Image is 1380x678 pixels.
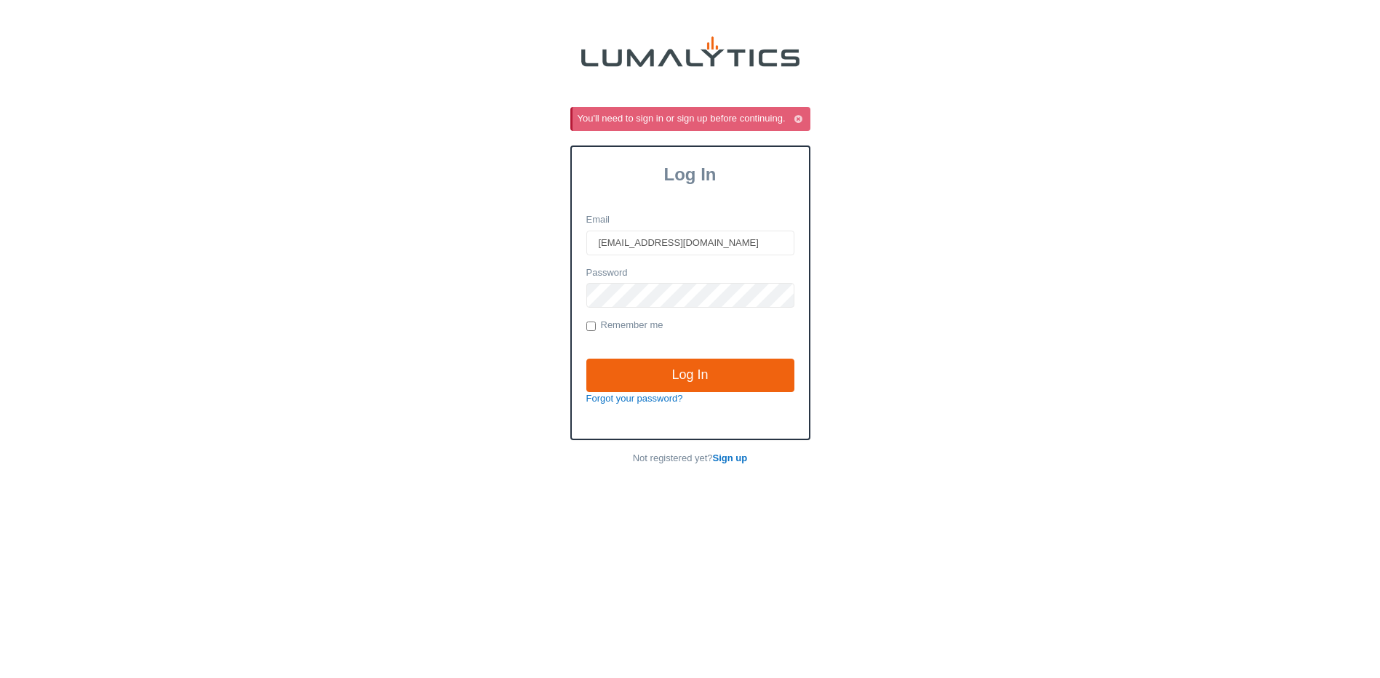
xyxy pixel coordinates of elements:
[586,319,663,333] label: Remember me
[572,164,809,185] h3: Log In
[586,359,794,392] input: Log In
[586,231,794,255] input: Email
[570,452,810,466] p: Not registered yet?
[586,393,683,404] a: Forgot your password?
[578,112,807,126] div: You'll need to sign in or sign up before continuing.
[586,322,596,331] input: Remember me
[581,36,799,67] img: lumalytics-black-e9b537c871f77d9ce8d3a6940f85695cd68c596e3f819dc492052d1098752254.png
[586,213,610,227] label: Email
[586,266,628,280] label: Password
[713,452,748,463] a: Sign up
